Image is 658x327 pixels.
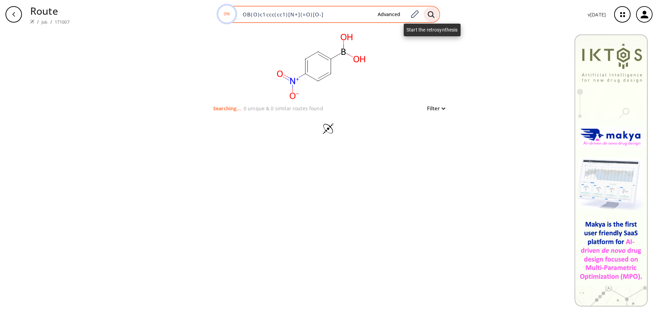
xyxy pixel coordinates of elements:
p: 0 unique & 0 similar routes found [244,105,323,112]
p: Searching... [213,105,241,112]
li: / [50,18,52,25]
a: Job [41,19,47,25]
img: Banner [574,34,648,306]
svg: OB(O)c1ccc(cc1)[N+](=O)[O-] [253,29,390,104]
input: Enter SMILES [239,11,372,18]
p: Route [30,3,70,18]
p: v [DATE] [588,11,606,18]
div: Start the retrosynthesis [404,24,461,36]
button: Advanced [372,8,406,21]
button: Filter [423,106,445,111]
text: 0% [224,11,230,17]
a: 171007 [55,19,70,25]
img: Spaya logo [30,20,34,24]
li: / [37,18,39,25]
